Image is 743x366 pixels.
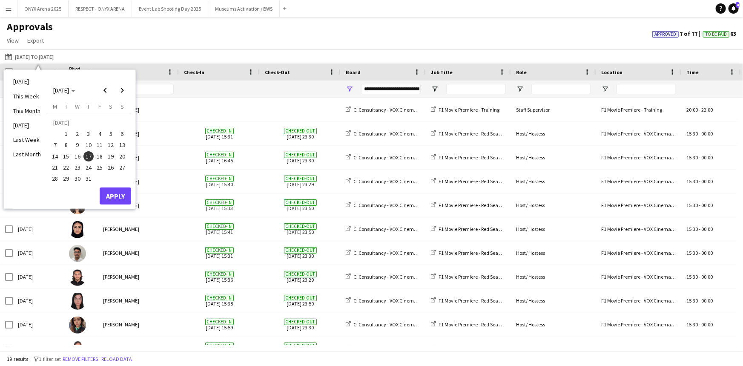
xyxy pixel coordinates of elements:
button: Next month [114,82,131,99]
span: [DATE] 23:50 [265,217,336,241]
span: 8 [61,140,72,150]
span: 15:30 [686,297,698,304]
span: 31 [83,174,94,184]
input: Name Filter Input [118,84,174,94]
span: Ci Consultancy - VOX Cinemas [GEOGRAPHIC_DATA] Jeddah [353,250,485,256]
span: 23 [72,162,83,173]
button: Open Filter Menu [431,85,439,93]
span: Checked-out [284,319,317,325]
div: Host/ Hostess [511,289,596,312]
input: Location Filter Input [617,84,676,94]
a: F1 Movie Premiere - Red Sea Mall [431,250,508,256]
div: [PERSON_NAME] [98,241,179,265]
span: [DATE] 15:59 [184,313,255,336]
a: F1 Movie Premiere - Red Sea Mall [431,226,508,232]
button: 29-07-2025 [60,173,72,184]
input: Role Filter Input [531,84,591,94]
span: Photo [69,66,83,78]
div: [PERSON_NAME] [98,122,179,145]
span: 25 [95,162,105,173]
div: [PERSON_NAME] [98,193,179,217]
button: Open Filter Menu [601,85,609,93]
span: 2 [72,129,83,139]
button: 21-07-2025 [49,162,60,173]
span: [DATE] 15:38 [184,337,255,360]
div: Host/ Hostess [511,265,596,288]
a: F1 Movie Premiere - Red Sea Mall [431,321,508,328]
button: 23-07-2025 [72,162,83,173]
button: 01-07-2025 [60,128,72,139]
button: 31-07-2025 [83,173,94,184]
span: [DATE] 15:36 [184,265,255,288]
span: 15:30 [686,274,698,280]
span: Export [27,37,44,44]
span: Checked-in [205,199,234,206]
span: Check-Out [265,69,290,75]
button: 25-07-2025 [94,162,105,173]
a: Ci Consultancy - VOX Cinemas [GEOGRAPHIC_DATA] Jeddah [346,202,485,208]
span: 00:00 [701,130,713,137]
span: Ci Consultancy - VOX Cinemas [GEOGRAPHIC_DATA] Jeddah [353,321,485,328]
li: [DATE] [8,74,46,89]
button: 11-07-2025 [94,139,105,150]
button: 03-07-2025 [83,128,94,139]
img: Reham Jameel [69,317,86,334]
span: Ci Consultancy - VOX Cinemas [GEOGRAPHIC_DATA] Jeddah [353,274,485,280]
span: Approved [655,32,677,37]
img: Mulki Ahmed [69,221,86,238]
img: jana khattab [69,293,86,310]
span: Ci Consultancy - VOX Cinemas [GEOGRAPHIC_DATA] Jeddah [353,107,485,113]
span: [DATE] 15:31 [184,241,255,265]
span: 1 filter set [39,356,61,362]
span: Board [346,69,361,75]
span: 3 [83,129,94,139]
span: F1 Movie Premiere - Red Sea Mall [439,274,508,280]
button: Museums Activation / BWS [208,0,280,17]
span: 5 [106,129,116,139]
div: F1 Movie Premiere - VOX Cinemas Red Sea Mall [596,193,681,217]
span: Checked-out [284,199,317,206]
div: F1 Movie Premiere - VOX Cinemas Red Sea Mall [596,170,681,193]
button: Remove filters [61,354,100,364]
a: F1 Movie Premiere - Red Sea Mall [431,154,508,161]
button: 07-07-2025 [49,139,60,150]
span: Ci Consultancy - VOX Cinemas [GEOGRAPHIC_DATA] Jeddah [353,202,485,208]
button: 20-07-2025 [117,151,128,162]
span: 15:30 [686,178,698,184]
span: 00:00 [701,274,713,280]
span: 15:30 [686,202,698,208]
span: 1 [61,129,72,139]
a: Ci Consultancy - VOX Cinemas [GEOGRAPHIC_DATA] Jeddah [346,274,485,280]
span: Checked-in [205,128,234,134]
button: [DATE] to [DATE] [3,52,55,62]
span: Role [516,69,527,75]
div: Host/ Hostess [511,146,596,169]
span: 22 [61,162,72,173]
span: 15:30 [686,130,698,137]
span: [DATE] 15:31 [184,122,255,145]
button: 22-07-2025 [60,162,72,173]
span: F1 Movie Premiere - Red Sea Mall [439,154,508,161]
div: [PERSON_NAME] [98,313,179,336]
span: 15 [61,151,72,161]
span: Checked-out [284,223,317,230]
span: [DATE] 15:38 [184,289,255,312]
span: W [75,103,80,110]
a: Ci Consultancy - VOX Cinemas [GEOGRAPHIC_DATA] Jeddah [346,226,485,232]
span: - [699,226,700,232]
a: Ci Consultancy - VOX Cinemas [GEOGRAPHIC_DATA] Jeddah [346,130,485,137]
div: F1 Movie Premiere - VOX Cinemas Red Sea Mall [596,337,681,360]
span: Time [686,69,699,75]
span: 15:30 [686,154,698,161]
span: 12 [106,140,116,150]
span: 14 [50,151,60,161]
div: [DATE] [13,289,64,312]
div: [DATE] [13,217,64,241]
a: Ci Consultancy - VOX Cinemas [GEOGRAPHIC_DATA] Jeddah [346,321,485,328]
span: 00:00 [701,250,713,256]
span: Checked-in [205,176,234,182]
span: T [65,103,68,110]
span: 00:00 [701,321,713,328]
span: F1 Movie Premiere - Red Sea Mall [439,202,508,208]
li: Last Week [8,133,46,147]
